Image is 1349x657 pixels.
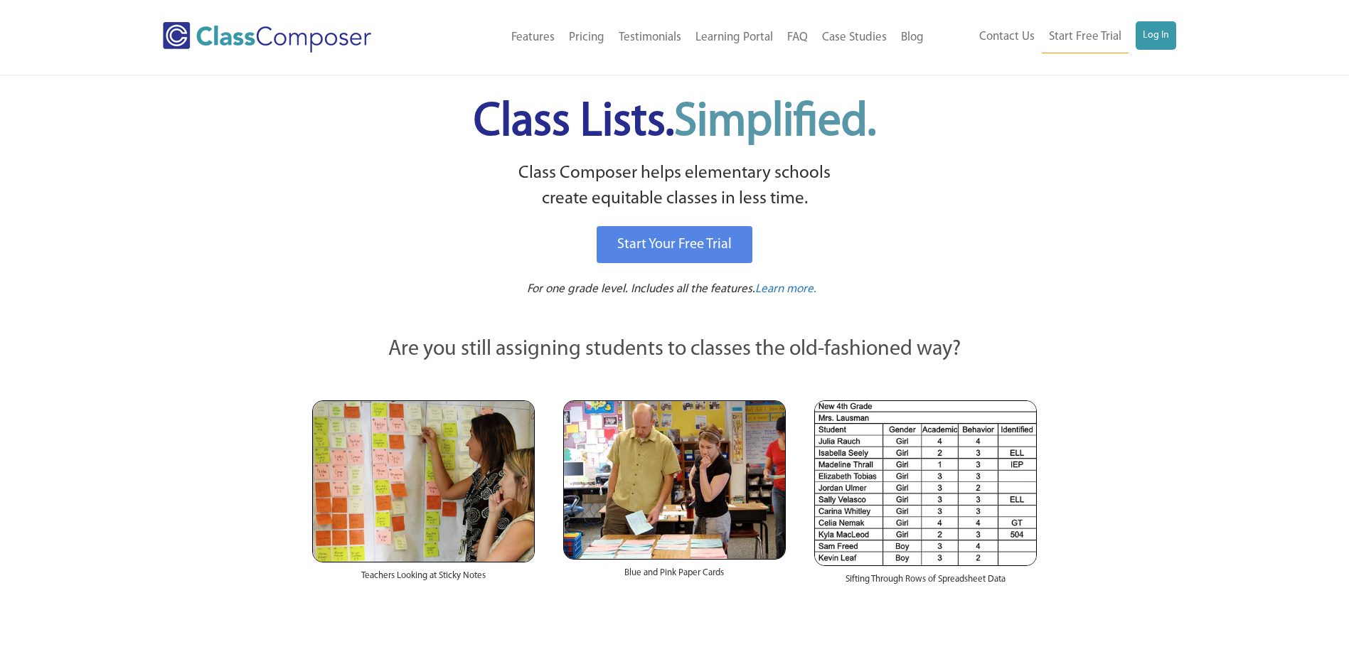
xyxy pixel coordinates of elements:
a: Testimonials [612,22,688,53]
a: Pricing [562,22,612,53]
img: Teachers Looking at Sticky Notes [312,400,535,562]
img: Class Composer [163,22,371,53]
img: Blue and Pink Paper Cards [563,400,786,559]
a: Contact Us [972,21,1042,53]
p: Class Composer helps elementary schools create equitable classes in less time. [310,161,1040,213]
a: Start Your Free Trial [597,226,752,263]
a: Learning Portal [688,22,780,53]
span: Simplified. [674,100,876,146]
a: Learn more. [755,281,816,299]
span: Class Lists. [474,100,876,146]
div: Sifting Through Rows of Spreadsheet Data [814,566,1037,600]
a: Features [504,22,562,53]
a: Log In [1136,21,1176,50]
span: For one grade level. Includes all the features. [527,283,755,295]
a: Blog [894,22,931,53]
span: Start Your Free Trial [617,237,732,252]
a: Case Studies [815,22,894,53]
div: Teachers Looking at Sticky Notes [312,562,535,597]
img: Spreadsheets [814,400,1037,566]
span: Learn more. [755,283,816,295]
p: Are you still assigning students to classes the old-fashioned way? [312,334,1038,365]
div: Blue and Pink Paper Cards [563,560,786,594]
nav: Header Menu [931,21,1176,53]
a: Start Free Trial [1042,21,1129,53]
nav: Header Menu [430,22,931,53]
a: FAQ [780,22,815,53]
